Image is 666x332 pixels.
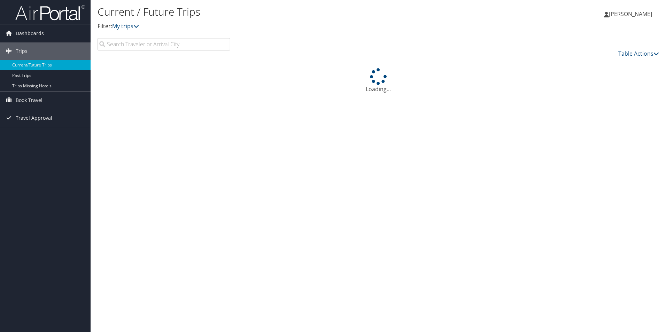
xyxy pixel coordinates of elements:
a: [PERSON_NAME] [604,3,659,24]
p: Filter: [98,22,472,31]
a: My trips [112,22,139,30]
span: Book Travel [16,92,42,109]
h1: Current / Future Trips [98,5,472,19]
span: Dashboards [16,25,44,42]
span: [PERSON_NAME] [609,10,652,18]
span: Trips [16,42,28,60]
input: Search Traveler or Arrival City [98,38,230,50]
span: Travel Approval [16,109,52,127]
a: Table Actions [618,50,659,57]
div: Loading... [98,68,659,93]
img: airportal-logo.png [15,5,85,21]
